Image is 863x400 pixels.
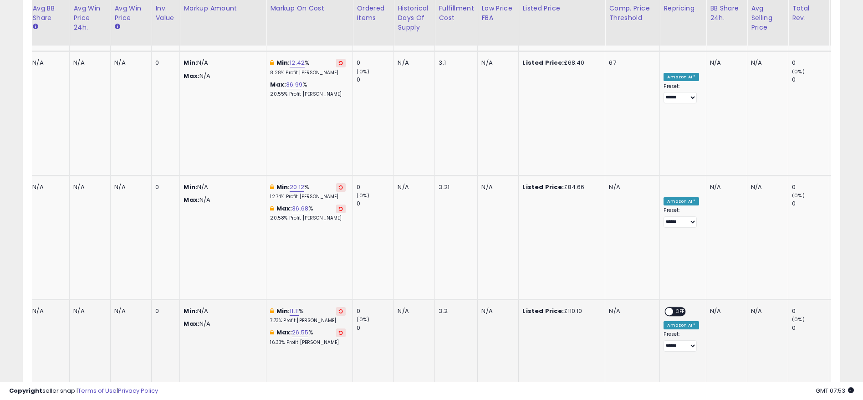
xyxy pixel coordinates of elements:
small: (0%) [792,316,805,323]
b: Max: [270,80,286,89]
small: (0%) [357,68,369,75]
div: N/A [114,183,144,191]
div: % [270,328,346,345]
div: 0 [357,307,393,315]
p: 20.55% Profit [PERSON_NAME] [270,91,346,97]
div: Low Price FBA [481,4,515,23]
div: 0 [792,183,829,191]
p: 20.58% Profit [PERSON_NAME] [270,215,346,221]
small: Avg BB Share. [32,23,38,31]
a: 20.12 [290,183,304,192]
div: 0 [155,307,173,315]
div: 0 [792,59,829,67]
i: This overrides the store level max markup for this listing [270,329,274,335]
strong: Min: [184,58,197,67]
a: 12.42 [290,58,305,67]
b: Min: [276,307,290,315]
i: This overrides the store level min markup for this listing [270,184,274,190]
a: 36.68 [292,204,308,213]
p: N/A [184,307,259,315]
div: 0 [357,200,393,208]
div: Amazon AI * [664,197,699,205]
strong: Copyright [9,386,42,395]
i: Revert to store-level Max Markup [339,206,343,211]
small: Avg Win Price. [114,23,120,31]
b: Listed Price: [522,307,564,315]
p: N/A [184,196,259,204]
div: 67 [609,59,653,67]
div: 0 [792,200,829,208]
i: Revert to store-level Min Markup [339,61,343,65]
div: Preset: [664,207,699,228]
div: % [270,205,346,221]
div: 0 [792,307,829,315]
div: N/A [398,59,428,67]
div: Markup Amount [184,4,262,13]
span: 2025-10-8 07:53 GMT [816,386,854,395]
div: 0 [155,59,173,67]
div: 0 [357,324,393,332]
div: % [270,307,346,324]
div: Inv. value [155,4,176,23]
div: 3.1 [439,59,470,67]
strong: Min: [184,183,197,191]
div: 0 [792,76,829,84]
div: % [270,81,346,97]
small: (0%) [792,68,805,75]
div: N/A [481,59,511,67]
a: Terms of Use [78,386,117,395]
b: Min: [276,58,290,67]
div: Preset: [664,331,699,352]
div: Preset: [664,83,699,104]
div: Historical Days Of Supply [398,4,431,32]
i: This overrides the store level max markup for this listing [270,205,274,211]
a: Privacy Policy [118,386,158,395]
a: 26.55 [292,328,308,337]
strong: Max: [184,195,199,204]
div: N/A [32,307,62,315]
div: N/A [73,183,103,191]
div: 0 [357,76,393,84]
div: N/A [73,59,103,67]
div: N/A [398,307,428,315]
div: Repricing [664,4,702,13]
i: Revert to store-level Min Markup [339,185,343,190]
div: N/A [609,307,653,315]
div: N/A [73,307,103,315]
div: Amazon AI * [664,73,699,81]
div: Markup on Cost [270,4,349,13]
div: N/A [398,183,428,191]
div: seller snap | | [9,387,158,395]
div: N/A [32,59,62,67]
div: N/A [751,183,781,191]
span: OFF [674,308,688,316]
i: This overrides the store level min markup for this listing [270,60,274,66]
p: N/A [184,72,259,80]
a: 36.99 [286,80,302,89]
div: Avg Win Price [114,4,148,23]
div: Amazon AI * [664,321,699,329]
div: £68.40 [522,59,598,67]
div: Comp. Price Threshold [609,4,656,23]
div: 0 [357,183,393,191]
div: N/A [609,183,653,191]
div: BB Share 24h. [710,4,743,23]
small: (0%) [357,192,369,199]
small: (0%) [357,316,369,323]
p: N/A [184,59,259,67]
div: N/A [114,59,144,67]
div: £84.66 [522,183,598,191]
a: 11.11 [290,307,299,316]
div: 3.2 [439,307,470,315]
p: N/A [184,183,259,191]
div: 0 [357,59,393,67]
b: Listed Price: [522,183,564,191]
div: Ordered Items [357,4,390,23]
p: N/A [184,320,259,328]
b: Max: [276,204,292,213]
strong: Max: [184,319,199,328]
b: Min: [276,183,290,191]
div: N/A [751,307,781,315]
div: N/A [710,59,740,67]
div: N/A [710,307,740,315]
